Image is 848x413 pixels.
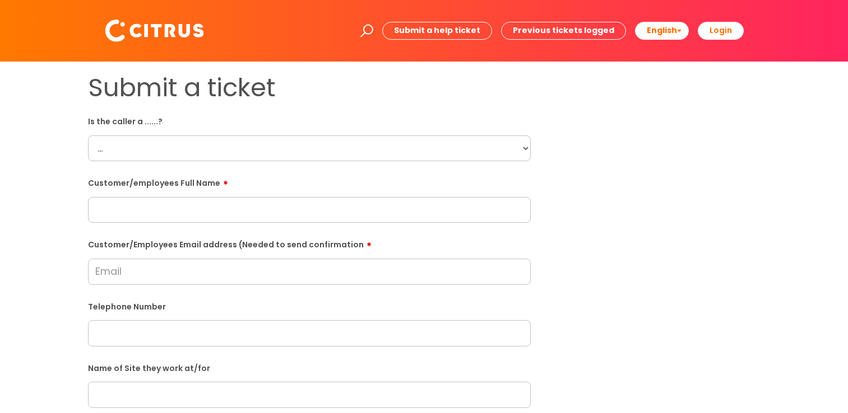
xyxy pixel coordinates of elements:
[647,25,677,36] span: English
[88,300,531,312] label: Telephone Number
[88,236,531,250] label: Customer/Employees Email address (Needed to send confirmation
[710,25,732,36] b: Login
[88,259,531,284] input: Email
[88,175,531,188] label: Customer/employees Full Name
[698,22,744,39] a: Login
[88,362,531,373] label: Name of Site they work at/for
[88,73,531,103] h1: Submit a ticket
[501,22,626,39] a: Previous tickets logged
[382,22,492,39] a: Submit a help ticket
[88,115,531,126] label: Is the caller a ......?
